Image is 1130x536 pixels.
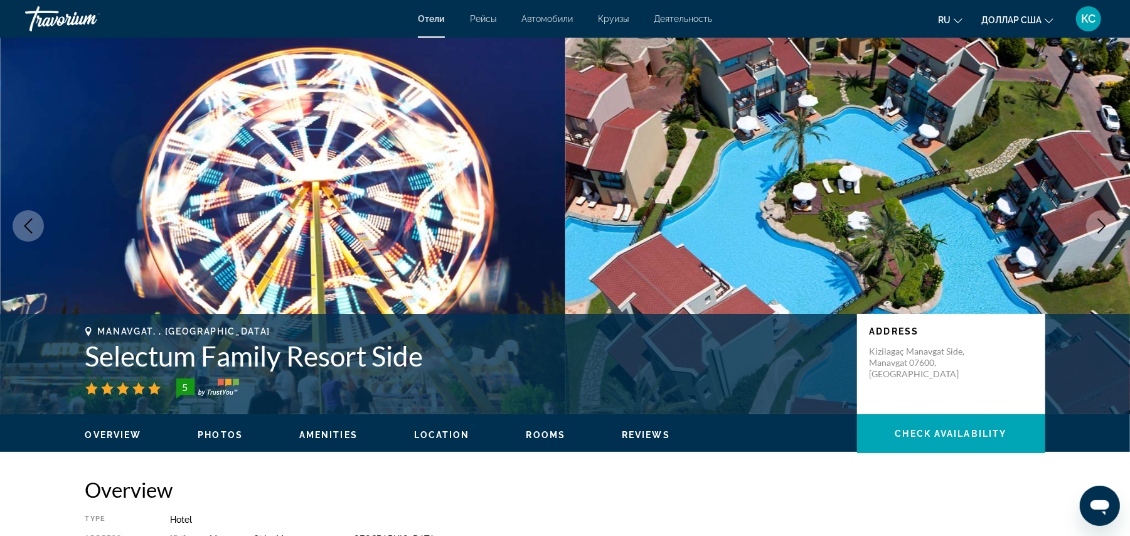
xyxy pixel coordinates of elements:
span: Overview [85,430,142,440]
button: Check Availability [857,414,1045,453]
h1: Selectum Family Resort Side [85,340,845,372]
button: Next image [1086,210,1117,242]
a: Круизы [598,14,629,24]
button: Меню пользователя [1072,6,1105,32]
span: Reviews [622,430,670,440]
button: Previous image [13,210,44,242]
font: ru [938,15,951,25]
button: Reviews [622,429,670,441]
button: Location [414,429,470,441]
div: Hotel [170,515,1045,525]
font: КС [1082,12,1096,25]
iframe: Кнопка запуска окна обмена сообщениями [1080,486,1120,526]
span: Manavgat, , [GEOGRAPHIC_DATA] [98,326,271,336]
span: Photos [198,430,243,440]
p: Kizilagaç Manavgat Side, Manavgat 07600, [GEOGRAPHIC_DATA] [870,346,970,380]
button: Изменить валюту [981,11,1053,29]
a: Деятельность [654,14,712,24]
span: Rooms [526,430,566,440]
button: Изменить язык [938,11,962,29]
a: Отели [418,14,445,24]
span: Check Availability [895,429,1007,439]
a: Рейсы [470,14,496,24]
font: доллар США [981,15,1042,25]
div: Type [85,515,139,525]
span: Location [414,430,470,440]
a: Автомобили [521,14,573,24]
p: Address [870,326,1033,336]
button: Overview [85,429,142,441]
a: Травориум [25,3,151,35]
div: 5 [173,380,198,395]
span: Amenities [299,430,358,440]
button: Rooms [526,429,566,441]
h2: Overview [85,477,1045,502]
button: Amenities [299,429,358,441]
button: Photos [198,429,243,441]
img: trustyou-badge-hor.svg [176,378,239,399]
